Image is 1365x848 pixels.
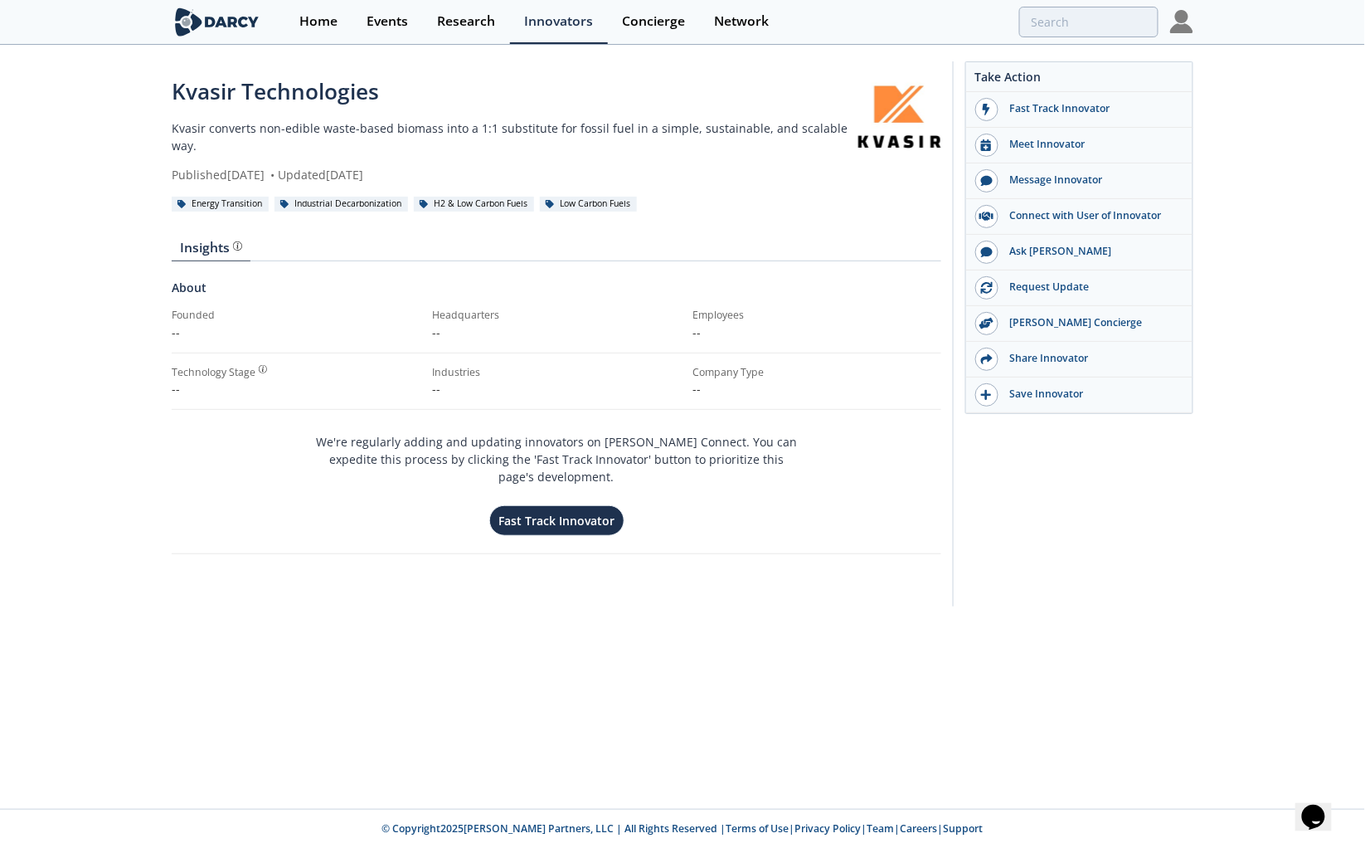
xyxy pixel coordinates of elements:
[867,821,895,836] a: Team
[233,241,242,251] img: information.svg
[998,101,1184,116] div: Fast Track Innovator
[1170,10,1193,33] img: Profile
[432,365,681,380] div: Industries
[622,15,685,28] div: Concierge
[540,197,637,212] div: Low Carbon Fuels
[172,197,269,212] div: Energy Transition
[998,208,1184,223] div: Connect with User of Innovator
[172,380,420,397] div: --
[181,241,242,255] div: Insights
[172,324,420,341] p: --
[172,7,262,37] img: logo-wide.svg
[944,821,984,836] a: Support
[432,380,681,397] p: --
[901,821,938,836] a: Careers
[998,387,1184,402] div: Save Innovator
[998,244,1184,259] div: Ask [PERSON_NAME]
[692,365,941,380] div: Company Type
[795,821,862,836] a: Privacy Policy
[299,15,338,28] div: Home
[524,15,593,28] div: Innovators
[998,137,1184,152] div: Meet Innovator
[998,315,1184,330] div: [PERSON_NAME] Concierge
[966,378,1193,413] button: Save Innovator
[414,197,534,212] div: H2 & Low Carbon Fuels
[172,241,250,261] a: Insights
[172,279,941,308] div: About
[432,324,681,341] p: --
[692,324,941,341] p: --
[966,68,1193,92] div: Take Action
[489,505,624,536] button: Fast Track Innovator
[172,365,255,380] div: Technology Stage
[367,15,408,28] div: Events
[998,351,1184,366] div: Share Innovator
[274,197,408,212] div: Industrial Decarbonization
[692,380,941,397] p: --
[172,76,858,108] div: Kvasir Technologies
[437,15,495,28] div: Research
[268,167,278,183] span: •
[172,166,858,183] div: Published [DATE] Updated [DATE]
[172,308,420,323] div: Founded
[998,280,1184,295] div: Request Update
[714,15,769,28] div: Network
[313,422,800,537] div: We're regularly adding and updating innovators on [PERSON_NAME] Connect. You can expedite this pr...
[726,821,789,836] a: Terms of Use
[1019,7,1159,37] input: Advanced Search
[692,308,941,323] div: Employees
[259,365,268,374] img: information.svg
[432,308,681,323] div: Headquarters
[1295,782,1348,831] iframe: chat widget
[172,119,858,154] p: Kvasir converts non-edible waste-based biomass into a 1:1 substitute for fossil fuel in a simple,...
[998,173,1184,188] div: Message Innovator
[69,821,1296,836] p: © Copyright 2025 [PERSON_NAME] Partners, LLC | All Rights Reserved | | | | |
